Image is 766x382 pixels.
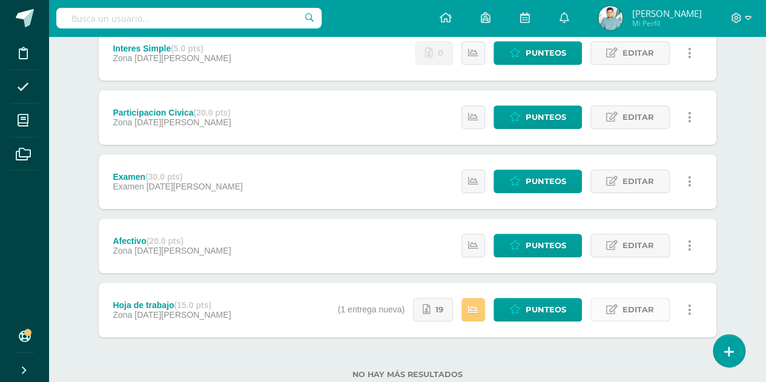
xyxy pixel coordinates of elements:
strong: (20.0 pts) [193,108,230,117]
input: Busca un usuario... [56,8,322,28]
strong: (5.0 pts) [171,44,203,53]
div: Participacion Civica [113,108,231,117]
span: Zona [113,117,132,127]
a: No se han realizado entregas [415,41,453,65]
a: Punteos [494,41,582,65]
span: Zona [113,246,132,255]
label: No hay más resultados [99,370,716,379]
strong: (20.0 pts) [147,236,183,246]
span: Punteos [526,42,566,64]
span: [DATE][PERSON_NAME] [134,117,231,127]
strong: (30.0 pts) [145,172,182,182]
span: Punteos [526,234,566,257]
span: [DATE][PERSON_NAME] [134,53,231,63]
a: Punteos [494,105,582,129]
div: Afectivo [113,236,231,246]
span: Zona [113,310,132,320]
span: [DATE][PERSON_NAME] [147,182,243,191]
span: Editar [622,42,654,64]
a: Punteos [494,298,582,321]
span: Editar [622,170,654,193]
span: Mi Perfil [632,18,701,28]
img: eba687581b1b7b2906586aa608ae6d01.png [598,6,622,30]
div: Examen [113,172,242,182]
span: Punteos [526,106,566,128]
span: [DATE][PERSON_NAME] [134,246,231,255]
div: Hoja de trabajo [113,300,231,310]
a: 19 [413,298,453,321]
span: Editar [622,106,654,128]
span: [PERSON_NAME] [632,7,701,19]
span: Editar [622,298,654,321]
a: Punteos [494,234,582,257]
a: Punteos [494,170,582,193]
span: Examen [113,182,144,191]
span: 19 [435,298,443,321]
span: 0 [438,42,443,64]
span: Editar [622,234,654,257]
span: Punteos [526,170,566,193]
span: Punteos [526,298,566,321]
span: [DATE][PERSON_NAME] [134,310,231,320]
div: Interes Simple [113,44,231,53]
span: Zona [113,53,132,63]
strong: (15.0 pts) [174,300,211,310]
